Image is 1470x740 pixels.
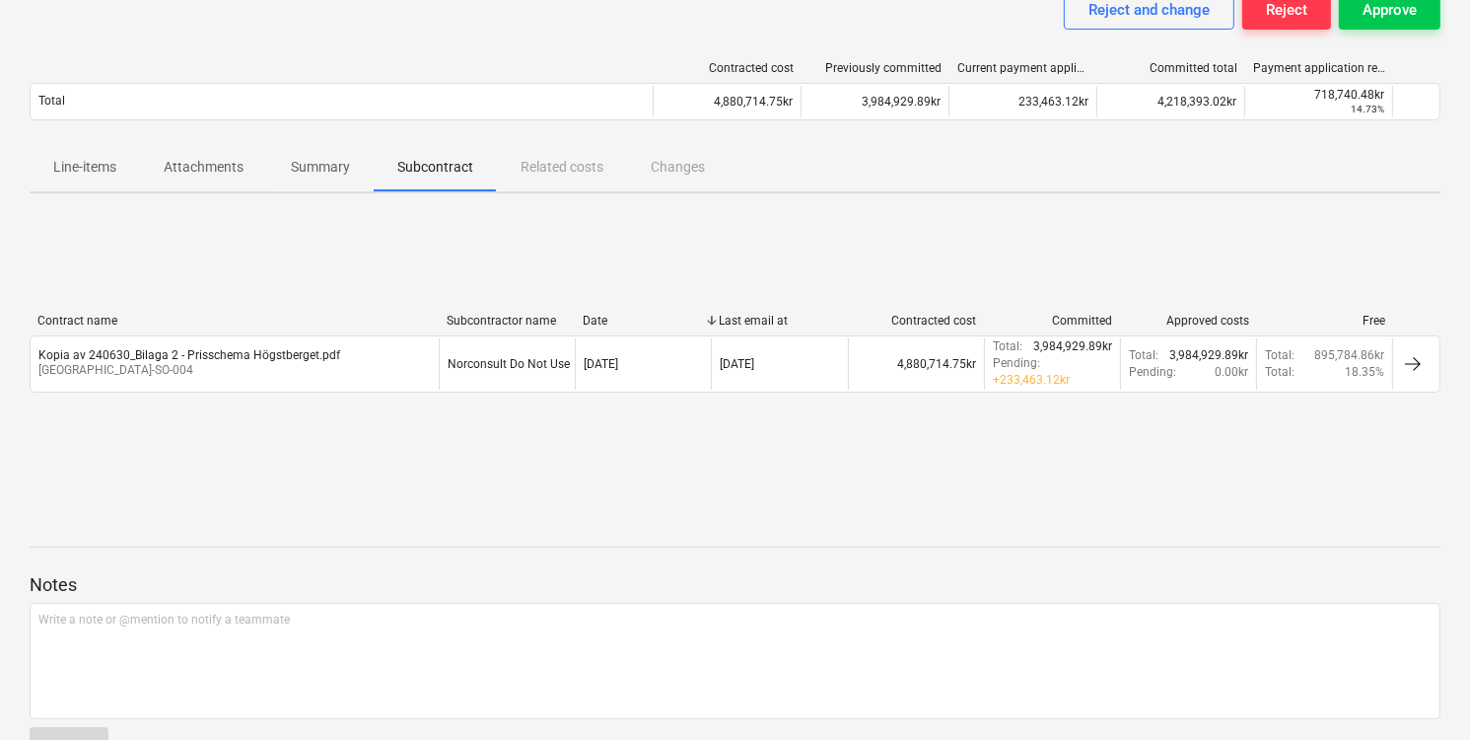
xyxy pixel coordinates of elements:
[993,338,1022,355] p: Total :
[1253,88,1384,102] div: 718,740.48kr
[447,314,567,328] div: Subcontractor name
[583,314,703,328] div: Date
[38,362,340,379] p: [GEOGRAPHIC_DATA]-SO-004
[1351,104,1384,114] small: 14.73%
[38,348,340,362] div: Kopia av 240630_Bilaga 2 - Prisschema Högstberget.pdf
[37,314,431,328] div: Contract name
[720,314,840,328] div: Last email at
[164,157,244,178] p: Attachments
[1128,314,1248,328] div: Approved costs
[1265,314,1385,328] div: Free
[584,357,618,371] div: [DATE]
[448,357,570,371] div: Norconsult Do Not Use
[53,157,116,178] p: Line-items
[38,93,65,110] p: Total
[1033,338,1112,355] p: 3,984,929.89kr
[1215,364,1248,381] p: 0.00kr
[291,157,350,178] p: Summary
[809,61,942,75] div: Previously committed
[662,61,794,75] div: Contracted cost
[1371,645,1470,740] iframe: Chat Widget
[1314,347,1384,364] p: 895,784.86kr
[1253,61,1385,75] div: Payment application remaining
[993,372,1070,389] p: + 233,463.12kr
[992,314,1112,328] div: Committed
[397,157,473,178] p: Subcontract
[1265,364,1295,381] p: Total :
[720,357,754,371] div: [DATE]
[30,573,1440,597] p: Notes
[1345,364,1384,381] p: 18.35%
[856,314,976,328] div: Contracted cost
[1371,645,1470,740] div: Chatt-widget
[801,86,948,117] div: 3,984,929.89kr
[993,355,1040,372] p: Pending :
[1105,61,1237,75] div: Committed total
[848,338,984,389] div: 4,880,714.75kr
[948,86,1096,117] div: 233,463.12kr
[1169,347,1248,364] p: 3,984,929.89kr
[1096,86,1244,117] div: 4,218,393.02kr
[957,61,1089,75] div: Current payment application
[1265,347,1295,364] p: Total :
[1129,364,1176,381] p: Pending :
[1129,347,1158,364] p: Total :
[653,86,801,117] div: 4,880,714.75kr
